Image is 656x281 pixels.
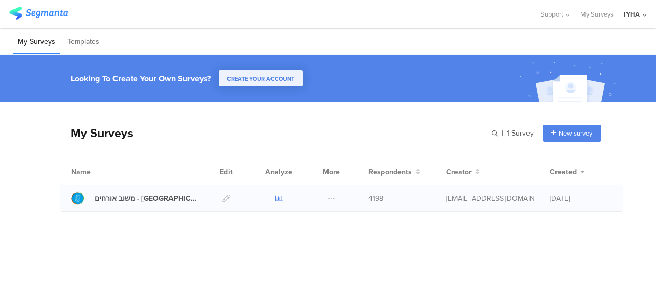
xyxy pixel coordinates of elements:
[70,72,211,84] div: Looking To Create Your Own Surveys?
[550,167,585,178] button: Created
[368,167,420,178] button: Respondents
[550,167,577,178] span: Created
[227,75,294,83] span: CREATE YOUR ACCOUNT
[550,193,612,204] div: [DATE]
[71,167,133,178] div: Name
[9,7,68,20] img: segmanta logo
[219,70,303,86] button: CREATE YOUR ACCOUNT
[320,159,343,185] div: More
[368,167,412,178] span: Respondents
[215,159,237,185] div: Edit
[263,159,294,185] div: Analyze
[540,9,563,19] span: Support
[368,193,383,204] span: 4198
[507,128,534,139] span: 1 Survey
[446,167,472,178] span: Creator
[559,128,592,138] span: New survey
[60,124,133,142] div: My Surveys
[446,167,480,178] button: Creator
[516,58,622,105] img: create_account_image.svg
[500,128,505,139] span: |
[13,30,60,54] li: My Surveys
[95,193,199,204] div: משוב אורחים - בית שאן
[63,30,104,54] li: Templates
[624,9,640,19] div: IYHA
[71,191,199,205] a: משוב אורחים - [GEOGRAPHIC_DATA]
[446,193,534,204] div: ofir@iyha.org.il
